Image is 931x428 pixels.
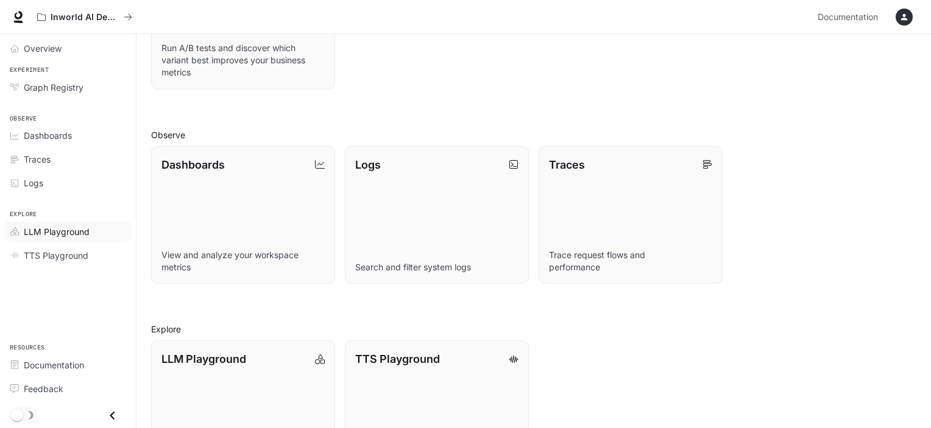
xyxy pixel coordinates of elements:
[5,125,131,146] a: Dashboards
[51,12,119,23] p: Inworld AI Demos
[549,156,585,173] p: Traces
[355,156,381,173] p: Logs
[345,146,529,284] a: LogsSearch and filter system logs
[24,42,62,55] span: Overview
[24,177,43,189] span: Logs
[5,245,131,266] a: TTS Playground
[24,225,90,238] span: LLM Playground
[24,129,72,142] span: Dashboards
[161,249,325,273] p: View and analyze your workspace metrics
[5,221,131,242] a: LLM Playground
[813,5,887,29] a: Documentation
[32,5,138,29] button: All workspaces
[355,351,440,367] p: TTS Playground
[5,172,131,194] a: Logs
[5,38,131,59] a: Overview
[151,146,335,284] a: DashboardsView and analyze your workspace metrics
[24,382,63,395] span: Feedback
[161,156,225,173] p: Dashboards
[24,359,84,371] span: Documentation
[5,77,131,98] a: Graph Registry
[161,351,246,367] p: LLM Playground
[5,354,131,376] a: Documentation
[24,153,51,166] span: Traces
[161,42,325,79] p: Run A/B tests and discover which variant best improves your business metrics
[5,149,131,170] a: Traces
[24,81,83,94] span: Graph Registry
[11,408,23,421] span: Dark mode toggle
[818,10,878,25] span: Documentation
[5,378,131,399] a: Feedback
[24,249,88,262] span: TTS Playground
[549,249,712,273] p: Trace request flows and performance
[151,128,916,141] h2: Observe
[355,261,519,273] p: Search and filter system logs
[151,323,916,335] h2: Explore
[99,403,126,428] button: Close drawer
[539,146,723,284] a: TracesTrace request flows and performance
